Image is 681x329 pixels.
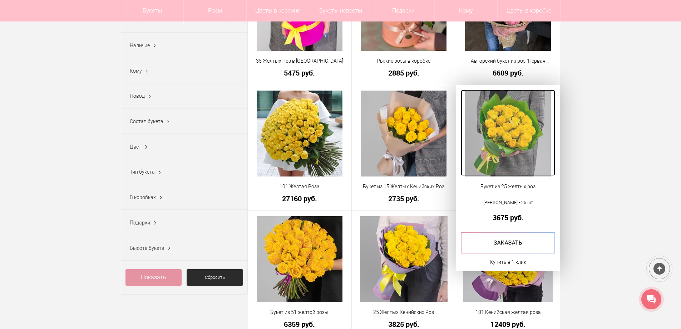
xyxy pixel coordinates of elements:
[361,91,446,176] img: Букет из 15 Желтых Кенийских Роз
[130,245,164,251] span: Высота букета
[461,309,556,316] a: 101 Кенийская жёлтая роза
[187,269,243,286] a: Сбросить
[356,69,451,77] a: 2885 руб.
[130,169,155,175] span: Тип букета
[461,57,556,65] a: Авторский букет из роз "Первая любовь" (40 см)
[252,309,347,316] a: Букет из 51 желтой розы
[257,216,342,302] img: Букет из 51 желтой розы
[356,195,451,202] a: 2735 руб.
[252,195,347,202] a: 27160 руб.
[257,91,342,176] img: 101 Желтая Роза
[360,216,447,302] img: 25 Желтых Кенийских Роз
[252,69,347,77] a: 5475 руб.
[130,68,142,74] span: Кому
[461,320,556,328] a: 12409 руб.
[461,69,556,77] a: 6609 руб.
[130,194,156,200] span: В коробках
[356,309,451,316] a: 25 Желтых Кенийских Роз
[465,91,551,176] img: Букет из 25 желтых роз
[130,220,150,226] span: Подарки
[490,258,526,266] a: Купить в 1 клик
[125,269,182,286] a: Показать
[130,118,163,124] span: Состав букета
[461,183,556,190] a: Букет из 25 желтых роз
[356,183,451,190] a: Букет из 15 Желтых Кенийских Роз
[252,183,347,190] a: 101 Желтая Роза
[461,214,556,221] a: 3675 руб.
[252,57,347,65] a: 35 Жёлтых Роз в [GEOGRAPHIC_DATA]
[356,320,451,328] a: 3825 руб.
[130,144,141,150] span: Цвет
[461,195,556,210] a: [PERSON_NAME] - 25 шт
[356,57,451,65] a: Рыжие розы в коробке
[252,320,347,328] a: 6359 руб.
[130,43,150,48] span: Наличие
[130,93,145,99] span: Повод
